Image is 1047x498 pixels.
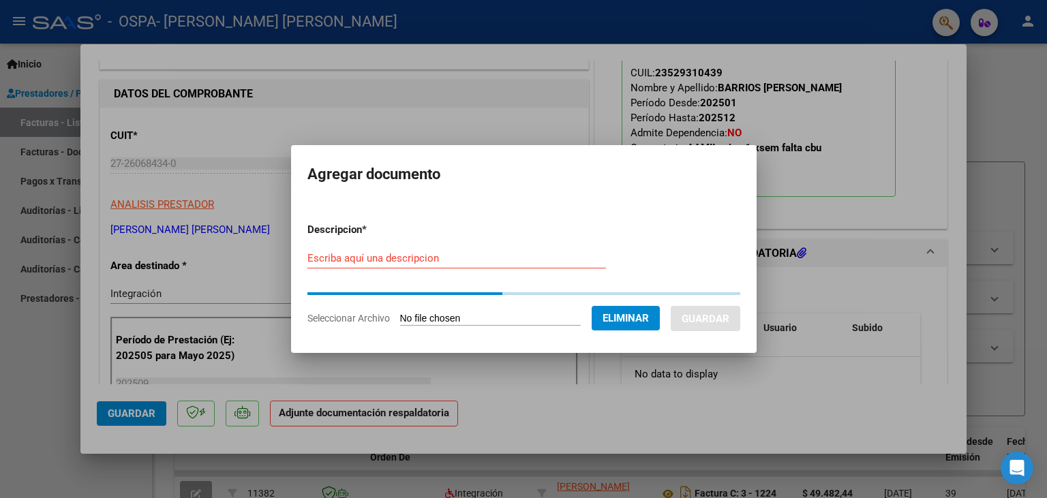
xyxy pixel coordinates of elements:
span: Guardar [682,313,729,325]
button: Guardar [671,306,740,331]
p: Descripcion [307,222,438,238]
h2: Agregar documento [307,161,740,187]
span: Eliminar [603,312,649,324]
span: Seleccionar Archivo [307,313,390,324]
button: Eliminar [592,306,660,330]
div: Open Intercom Messenger [1001,452,1033,484]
